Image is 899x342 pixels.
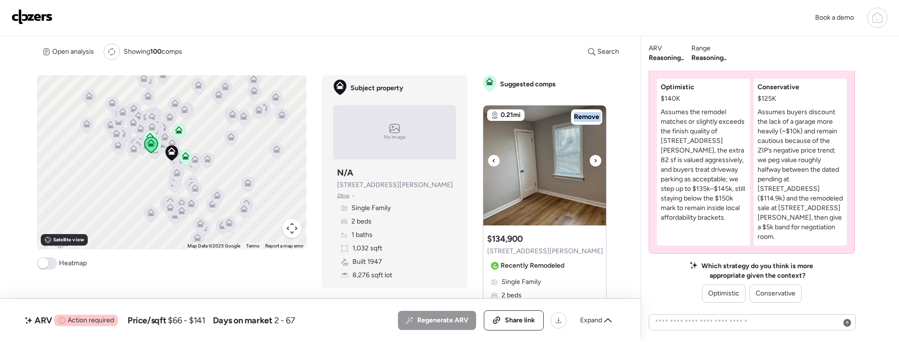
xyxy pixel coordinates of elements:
span: Single Family [351,203,391,213]
span: Reasoning.. [649,53,684,63]
p: Assumes the remodel matches or slightly exceeds the finish quality of [STREET_ADDRESS][PERSON_NAM... [661,107,746,223]
span: 100 [150,47,162,56]
span: Satellite view [53,236,84,244]
span: Conservative [758,83,799,92]
span: 2 beds [351,217,372,226]
button: Map camera controls [282,219,302,238]
span: Suggested comps [500,80,556,89]
span: Price/sqft [128,315,166,326]
span: Optimistic [661,83,694,92]
span: Recently Remodeled [501,261,564,271]
span: Days on market [213,315,272,326]
span: ARV [35,315,52,326]
span: No image [384,133,405,141]
span: Open analysis [52,47,94,57]
span: Range [691,44,711,53]
span: Share link [505,316,535,325]
p: Assumes buyers discount the lack of a garage more heavily (~$10k) and remain cautious because of ... [758,107,843,242]
span: $66 - $141 [168,315,205,326]
h3: N/A [337,167,353,178]
span: $125K [758,94,776,104]
img: Logo [12,9,53,24]
span: Map Data ©2025 Google [187,243,240,248]
span: Zillow [337,192,350,200]
span: Subject property [350,83,403,93]
span: Reasoning.. [691,53,726,63]
span: Search [597,47,619,57]
span: Showing comps [124,47,182,57]
span: Book a demo [815,13,854,22]
span: 1 baths [351,230,373,240]
span: 2 beds [502,291,522,300]
span: 0.21mi [501,110,521,120]
span: Optimistic [708,289,739,298]
span: Action required [68,316,114,325]
span: 1,032 sqft [352,244,382,253]
a: Report a map error [265,243,304,248]
span: Regenerate ARV [417,316,468,325]
span: [STREET_ADDRESS][PERSON_NAME] [337,180,453,190]
span: Heatmap [59,259,87,268]
span: 8,276 sqft lot [352,271,392,280]
a: Open this area in Google Maps (opens a new window) [39,237,71,249]
span: Conservative [756,289,795,298]
span: Single Family [502,277,541,287]
img: Google [39,237,71,249]
span: $140K [661,94,680,104]
span: [STREET_ADDRESS][PERSON_NAME] [487,247,603,256]
span: • [352,192,354,200]
span: Expand [580,316,602,325]
span: Remove [574,112,599,122]
h3: $134,900 [487,233,523,245]
span: Which strategy do you think is more appropriate given the context? [701,261,813,281]
a: Terms (opens in new tab) [246,243,259,248]
span: 2 - 67 [274,315,295,326]
span: ARV [649,44,662,53]
span: Built 1947 [352,257,382,267]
